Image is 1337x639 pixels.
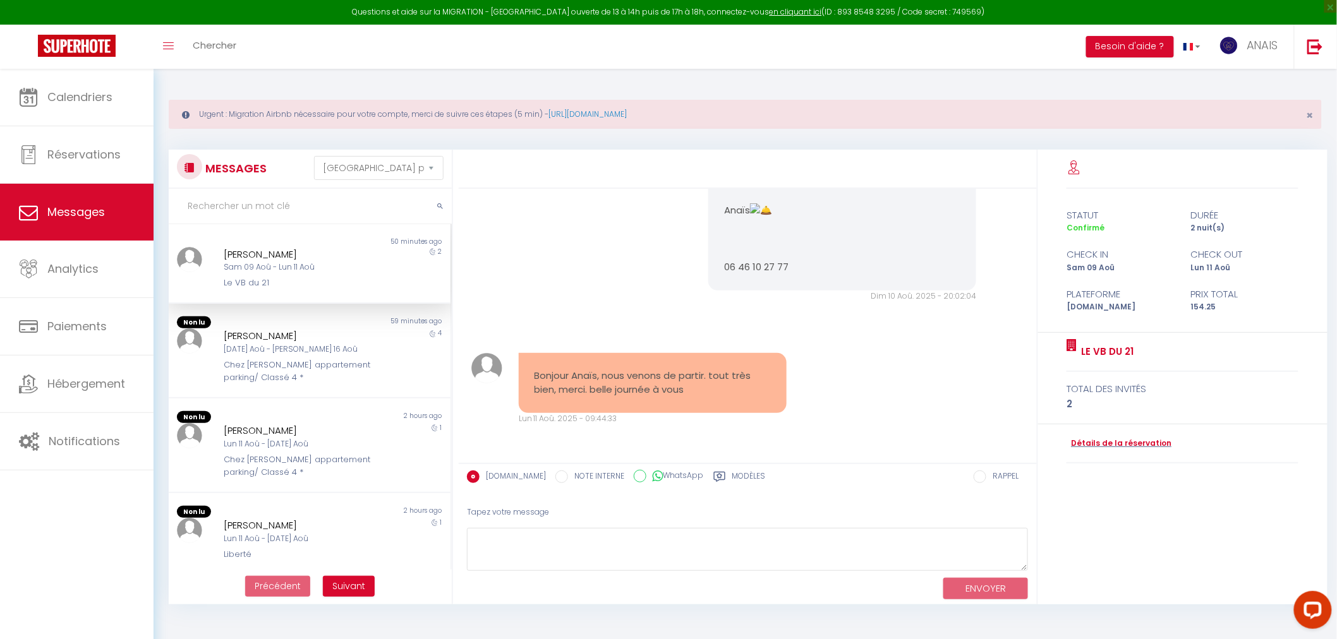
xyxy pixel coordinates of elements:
span: 1 [440,423,442,433]
a: [URL][DOMAIN_NAME] [548,109,627,119]
div: Chez [PERSON_NAME] appartement parking/ Classé 4 * [224,453,372,479]
div: [PERSON_NAME] [224,247,372,262]
label: [DOMAIN_NAME] [480,470,546,484]
img: ... [177,328,202,354]
span: Non lu [177,506,211,518]
span: 2 [439,247,442,256]
div: 2 hours ago [310,506,451,518]
img: 🛎️ [750,203,772,218]
span: Hébergement [47,376,125,391]
button: ENVOYER [943,578,1028,600]
button: Next [323,576,375,597]
span: Suivant [332,580,365,592]
h3: MESSAGES [202,154,267,182]
p: 06 46 10 27 77 [724,260,960,275]
div: 2 hours ago [310,411,451,424]
input: Rechercher un mot clé [169,189,452,224]
iframe: LiveChat chat widget [1284,586,1337,639]
div: statut [1058,208,1183,223]
div: 59 minutes ago [310,316,451,329]
img: ... [471,353,502,384]
div: [PERSON_NAME] [224,328,372,343]
span: Analytics [47,261,99,277]
div: Lun 11 Aoû. 2025 - 09:44:33 [519,413,787,425]
a: en cliquant ici [770,6,822,17]
div: Sam 09 Aoû - Lun 11 Aoû [224,261,372,273]
div: Prix total [1183,287,1307,302]
img: logout [1307,39,1323,54]
label: WhatsApp [646,470,704,484]
div: Plateforme [1058,287,1183,302]
a: Chercher [183,25,246,69]
div: Sam 09 Aoû [1058,262,1183,274]
div: check in [1058,247,1183,262]
span: Paiements [47,318,107,334]
span: Non lu [177,411,211,424]
div: durée [1183,208,1307,223]
span: Précédent [255,580,301,592]
span: Confirmé [1067,222,1104,233]
span: Notifications [49,433,120,449]
span: ANAIS [1247,37,1278,53]
span: Calendriers [47,89,112,105]
a: ... ANAIS [1210,25,1294,69]
a: Détails de la réservation [1067,438,1171,450]
label: RAPPEL [986,470,1019,484]
div: Liberté [224,548,372,561]
div: [DATE] Aoû - [PERSON_NAME] 16 Aoû [224,343,372,355]
div: Dim 10 Aoû. 2025 - 20:02:04 [708,290,976,302]
img: ... [177,247,202,272]
img: Super Booking [38,35,116,57]
div: Lun 11 Aoû - [DATE] Aoû [224,438,372,450]
div: Chez [PERSON_NAME] appartement parking/ Classé 4 * [224,359,372,385]
div: 50 minutes ago [310,237,451,247]
div: Urgent : Migration Airbnb nécessaire pour votre compte, merci de suivre ces étapes (5 min) - [169,100,1322,129]
span: Messages [47,204,105,220]
div: [PERSON_NAME] [224,518,372,533]
span: Chercher [193,39,236,52]
img: ... [177,423,202,448]
div: Le VB du 21 [224,277,372,289]
span: × [1307,107,1314,123]
div: Lun 11 Aoû [1183,262,1307,274]
pre: Bonjour Anaïs, nous venons de partir. tout très bien, merci. belle journée à vous [535,369,771,397]
button: Besoin d'aide ? [1086,36,1174,57]
a: Le VB du 21 [1077,344,1134,359]
img: ... [1219,36,1238,55]
div: [DOMAIN_NAME] [1058,301,1183,313]
button: Close [1307,110,1314,121]
label: NOTE INTERNE [568,470,624,484]
span: 1 [440,518,442,527]
img: ... [177,518,202,543]
span: Réservations [47,146,121,162]
span: 4 [439,328,442,338]
div: Tapez votre message [467,497,1029,528]
div: 2 nuit(s) [1183,222,1307,234]
p: Anaïs [724,203,960,232]
div: check out [1183,247,1307,262]
button: Previous [245,576,310,597]
label: Modèles [732,470,766,486]
div: 154.25 [1183,301,1307,313]
div: total des invités [1067,381,1298,397]
span: Non lu [177,316,211,329]
div: [PERSON_NAME] [224,423,372,438]
div: 2 [1067,397,1298,412]
div: Lun 11 Aoû - [DATE] Aoû [224,533,372,545]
